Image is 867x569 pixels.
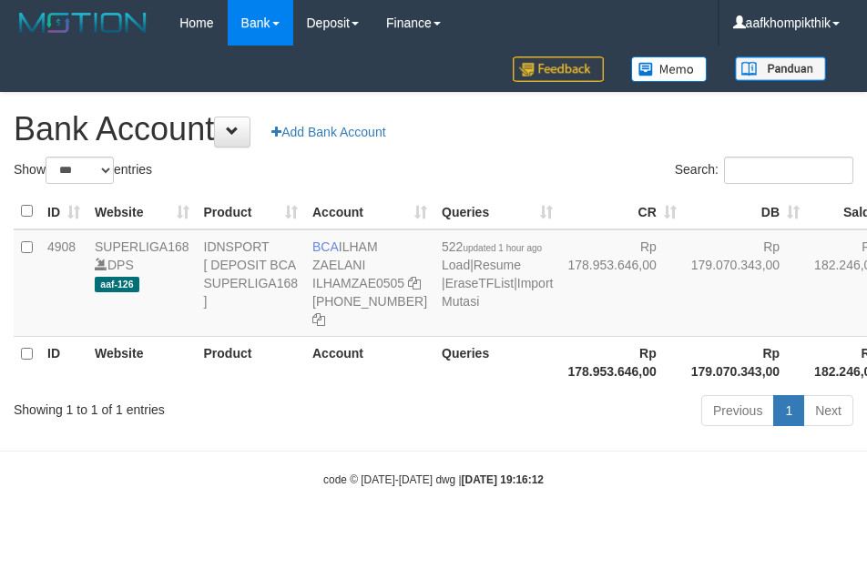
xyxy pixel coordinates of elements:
[260,117,397,147] a: Add Bank Account
[40,194,87,229] th: ID: activate to sort column ascending
[434,194,560,229] th: Queries: activate to sort column ascending
[323,473,544,486] small: code © [DATE]-[DATE] dwg |
[14,111,853,147] h1: Bank Account
[724,157,853,184] input: Search:
[197,229,306,337] td: IDNSPORT [ DEPOSIT BCA SUPERLIGA168 ]
[701,395,774,426] a: Previous
[684,229,807,337] td: Rp 179.070.343,00
[442,258,470,272] a: Load
[312,239,339,254] span: BCA
[513,56,604,82] img: Feedback.jpg
[442,239,542,254] span: 522
[87,194,197,229] th: Website: activate to sort column ascending
[305,336,434,388] th: Account
[735,56,826,81] img: panduan.png
[803,395,853,426] a: Next
[442,239,553,309] span: | | |
[312,312,325,327] a: Copy 4062280631 to clipboard
[560,336,683,388] th: Rp 178.953.646,00
[46,157,114,184] select: Showentries
[95,277,139,292] span: aaf-126
[631,56,708,82] img: Button%20Memo.svg
[312,276,404,290] a: ILHAMZAE0505
[434,336,560,388] th: Queries
[408,276,421,290] a: Copy ILHAMZAE0505 to clipboard
[197,336,306,388] th: Product
[474,258,521,272] a: Resume
[14,157,152,184] label: Show entries
[14,393,348,419] div: Showing 1 to 1 of 1 entries
[87,229,197,337] td: DPS
[462,473,544,486] strong: [DATE] 19:16:12
[445,276,514,290] a: EraseTFList
[305,194,434,229] th: Account: activate to sort column ascending
[675,157,853,184] label: Search:
[773,395,804,426] a: 1
[40,229,87,337] td: 4908
[684,194,807,229] th: DB: activate to sort column ascending
[87,336,197,388] th: Website
[560,229,683,337] td: Rp 178.953.646,00
[463,243,542,253] span: updated 1 hour ago
[14,9,152,36] img: MOTION_logo.png
[197,194,306,229] th: Product: activate to sort column ascending
[560,194,683,229] th: CR: activate to sort column ascending
[305,229,434,337] td: ILHAM ZAELANI [PHONE_NUMBER]
[40,336,87,388] th: ID
[95,239,189,254] a: SUPERLIGA168
[684,336,807,388] th: Rp 179.070.343,00
[442,276,553,309] a: Import Mutasi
